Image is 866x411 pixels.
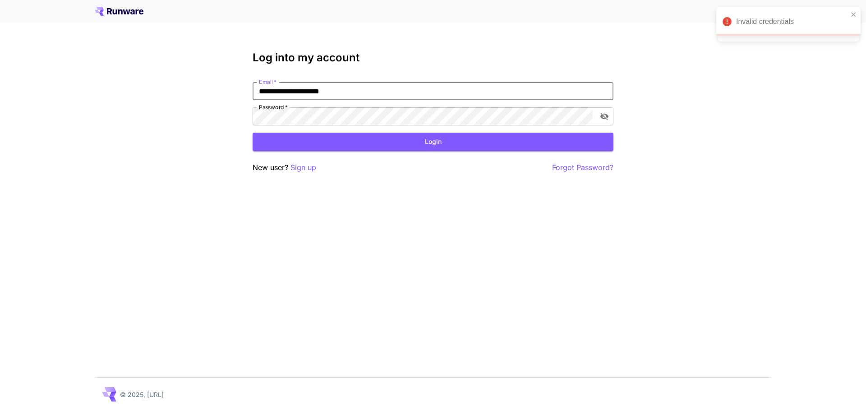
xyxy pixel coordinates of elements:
[851,11,857,18] button: close
[253,133,613,151] button: Login
[253,162,316,173] p: New user?
[736,16,848,27] div: Invalid credentials
[290,162,316,173] button: Sign up
[120,390,164,399] p: © 2025, [URL]
[259,103,288,111] label: Password
[596,108,613,125] button: toggle password visibility
[259,78,276,86] label: Email
[253,51,613,64] h3: Log into my account
[552,162,613,173] button: Forgot Password?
